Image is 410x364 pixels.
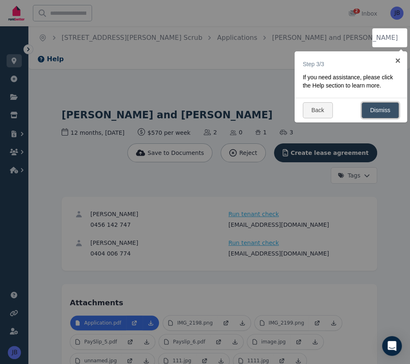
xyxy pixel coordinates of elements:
div: Open Intercom Messenger [382,336,402,356]
p: If you need assistance, please click the Help section to learn more. [303,73,394,90]
a: Back [303,102,333,118]
a: Dismiss [362,102,399,118]
a: × [389,51,407,70]
button: Help [37,54,64,64]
